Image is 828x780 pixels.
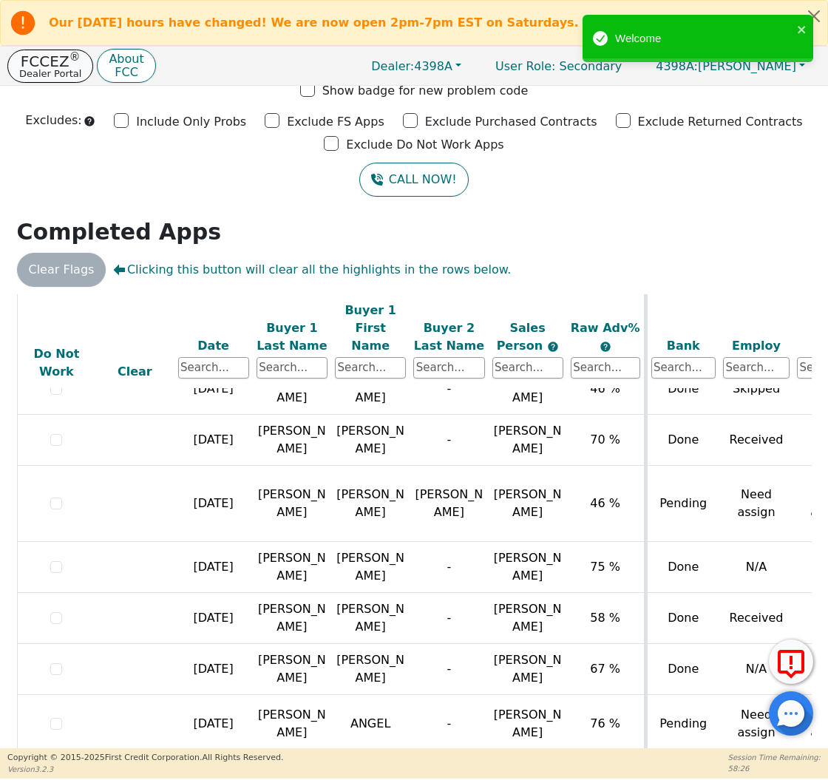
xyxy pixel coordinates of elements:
p: Show badge for new problem code [322,82,529,100]
td: Need assign [719,465,793,541]
strong: Completed Apps [17,219,222,245]
span: [PERSON_NAME] [494,424,562,455]
input: Search... [492,356,563,379]
div: Buyer 1 First Name [335,302,406,355]
div: Buyer 1 Last Name [257,319,328,355]
button: AboutFCC [97,49,155,84]
td: - [410,694,488,753]
p: 58:26 [728,763,821,774]
span: 46 % [590,381,620,396]
td: ANGEL [331,694,410,753]
td: [PERSON_NAME] [331,363,410,414]
span: Dealer: [371,59,414,73]
span: [PERSON_NAME] [494,708,562,739]
td: - [410,414,488,465]
span: 75 % [590,560,620,574]
td: [DATE] [174,414,253,465]
p: Exclude Returned Contracts [638,113,803,131]
div: Date [178,337,249,355]
b: Our [DATE] hours have changed! We are now open 2pm-7pm EST on Saturdays. [49,16,579,30]
span: Sales Person [497,321,547,353]
input: Search... [335,356,406,379]
td: [PERSON_NAME] [253,643,331,694]
input: Search... [178,356,249,379]
div: Bank [651,337,716,355]
td: Received [719,592,793,643]
td: [DATE] [174,643,253,694]
td: Pending [645,465,719,541]
p: Include Only Probs [136,113,246,131]
td: - [410,643,488,694]
span: 4398A [371,59,452,73]
button: FCCEZ®Dealer Portal [7,50,93,83]
button: Dealer:4398A [356,55,477,78]
td: [PERSON_NAME] [331,643,410,694]
input: Search... [723,356,790,379]
span: [PERSON_NAME] [494,487,562,519]
p: Copyright © 2015- 2025 First Credit Corporation. [7,752,283,764]
p: Session Time Remaining: [728,752,821,763]
span: 58 % [590,611,620,625]
td: [DATE] [174,363,253,414]
p: Exclude FS Apps [287,113,384,131]
td: [DATE] [174,465,253,541]
span: Clicking this button will clear all the highlights in the rows below. [113,261,511,279]
td: [PERSON_NAME] [253,414,331,465]
td: - [410,541,488,592]
td: [DATE] [174,592,253,643]
span: [PERSON_NAME] [494,373,562,404]
p: FCCEZ [19,54,81,69]
span: [PERSON_NAME] [494,653,562,685]
input: Search... [257,356,328,379]
span: [PERSON_NAME] [494,551,562,583]
td: [PERSON_NAME] [253,363,331,414]
td: Received [719,414,793,465]
span: 67 % [590,662,620,676]
td: [PERSON_NAME] [331,592,410,643]
p: FCC [109,67,143,78]
td: [PERSON_NAME] [410,465,488,541]
td: Done [645,414,719,465]
span: [PERSON_NAME] [494,602,562,634]
td: [DATE] [174,694,253,753]
p: Exclude Do Not Work Apps [346,136,503,154]
span: 46 % [590,496,620,510]
td: [PERSON_NAME] [331,414,410,465]
td: [PERSON_NAME] [253,592,331,643]
td: [PERSON_NAME] [331,541,410,592]
span: 76 % [590,716,620,730]
td: [PERSON_NAME] [253,694,331,753]
p: Secondary [481,52,637,81]
td: Pending [645,694,719,753]
button: close [797,21,807,38]
button: Close alert [801,1,827,31]
td: [PERSON_NAME] [331,465,410,541]
p: Dealer Portal [19,69,81,78]
div: Buyer 2 Last Name [413,319,484,355]
td: Done [645,363,719,414]
td: N/A [719,541,793,592]
input: Search... [651,356,716,379]
span: 70 % [590,433,620,447]
td: - [410,592,488,643]
td: - [410,363,488,414]
p: Version 3.2.3 [7,764,283,775]
div: Welcome [615,30,793,47]
button: Report Error to FCC [769,640,813,684]
td: [PERSON_NAME] [253,541,331,592]
p: Exclude Purchased Contracts [425,113,597,131]
span: [PERSON_NAME] [656,59,796,73]
td: Skipped [719,363,793,414]
span: All Rights Reserved. [202,753,283,762]
span: User Role : [495,59,555,73]
td: Done [645,592,719,643]
sup: ® [69,50,81,64]
input: Search... [571,356,640,379]
a: CALL NOW! [359,163,468,197]
td: Done [645,541,719,592]
span: 4398A: [656,59,698,73]
td: N/A [719,643,793,694]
